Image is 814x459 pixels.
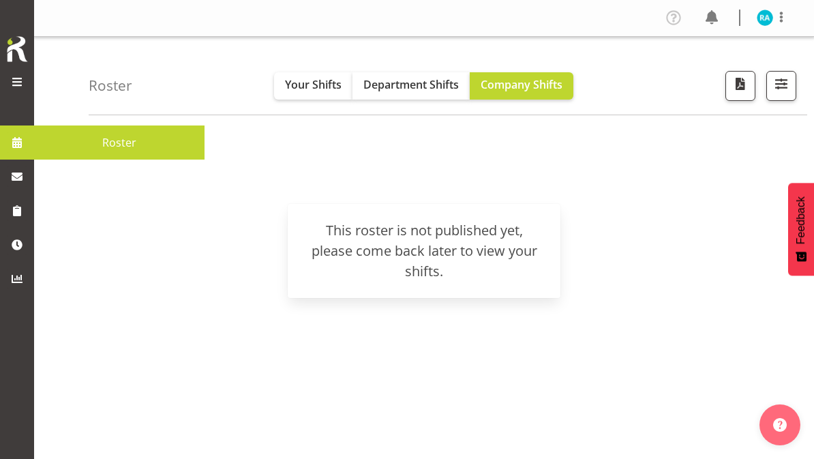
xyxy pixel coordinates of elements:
button: Download a PDF of the roster according to the set date range. [725,71,755,101]
img: rachna-anderson11498.jpg [757,10,773,26]
div: This roster is not published yet, please come back later to view your shifts. [304,220,544,282]
button: Company Shifts [470,72,573,100]
img: help-xxl-2.png [773,418,787,432]
span: Your Shifts [285,77,342,92]
span: Company Shifts [481,77,562,92]
button: Department Shifts [352,72,470,100]
button: Your Shifts [274,72,352,100]
img: Rosterit icon logo [3,34,31,64]
h4: Roster [89,78,132,93]
a: Roster [34,125,205,160]
span: Feedback [795,196,807,244]
button: Feedback - Show survey [788,183,814,276]
span: Department Shifts [363,77,459,92]
button: Filter Shifts [766,71,796,101]
span: Roster [41,132,198,153]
